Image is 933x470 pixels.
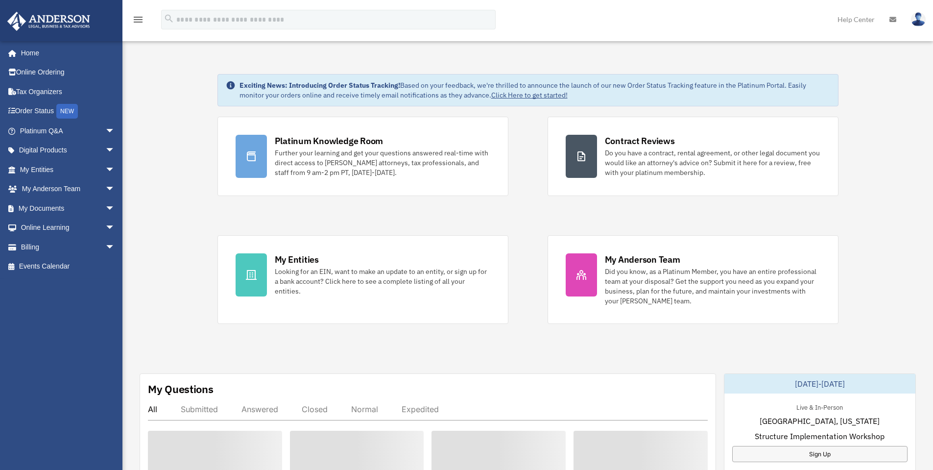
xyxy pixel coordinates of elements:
div: Based on your feedback, we're thrilled to announce the launch of our new Order Status Tracking fe... [239,80,830,100]
div: [DATE]-[DATE] [724,374,915,394]
a: My Documentsarrow_drop_down [7,198,130,218]
div: Normal [351,404,378,414]
a: Online Learningarrow_drop_down [7,218,130,238]
span: arrow_drop_down [105,218,125,238]
a: My Anderson Teamarrow_drop_down [7,179,130,199]
a: Sign Up [732,446,908,462]
a: My Entities Looking for an EIN, want to make an update to an entity, or sign up for a bank accoun... [217,235,508,324]
div: Platinum Knowledge Room [275,135,383,147]
a: Digital Productsarrow_drop_down [7,141,130,160]
a: Order StatusNEW [7,101,130,122]
a: menu [132,17,144,25]
div: Further your learning and get your questions answered real-time with direct access to [PERSON_NAM... [275,148,490,177]
a: Billingarrow_drop_down [7,237,130,257]
i: menu [132,14,144,25]
span: arrow_drop_down [105,160,125,180]
a: Contract Reviews Do you have a contract, rental agreement, or other legal document you would like... [548,117,838,196]
div: Looking for an EIN, want to make an update to an entity, or sign up for a bank account? Click her... [275,267,490,296]
a: Online Ordering [7,63,130,82]
div: Expedited [402,404,439,414]
a: Platinum Knowledge Room Further your learning and get your questions answered real-time with dire... [217,117,508,196]
div: Live & In-Person [789,401,851,412]
div: My Questions [148,382,214,396]
strong: Exciting News: Introducing Order Status Tracking! [239,81,400,90]
a: Tax Organizers [7,82,130,101]
div: My Entities [275,253,319,266]
a: Events Calendar [7,257,130,276]
a: Platinum Q&Aarrow_drop_down [7,121,130,141]
div: Submitted [181,404,218,414]
span: arrow_drop_down [105,198,125,219]
div: Closed [302,404,328,414]
div: Answered [241,404,278,414]
div: Did you know, as a Platinum Member, you have an entire professional team at your disposal? Get th... [605,267,820,306]
i: search [164,13,174,24]
img: User Pic [911,12,926,26]
a: My Entitiesarrow_drop_down [7,160,130,179]
a: Click Here to get started! [491,91,568,99]
span: arrow_drop_down [105,237,125,257]
div: Do you have a contract, rental agreement, or other legal document you would like an attorney's ad... [605,148,820,177]
a: My Anderson Team Did you know, as a Platinum Member, you have an entire professional team at your... [548,235,838,324]
div: Contract Reviews [605,135,675,147]
img: Anderson Advisors Platinum Portal [4,12,93,31]
div: My Anderson Team [605,253,680,266]
span: arrow_drop_down [105,179,125,199]
div: All [148,404,157,414]
span: [GEOGRAPHIC_DATA], [US_STATE] [760,415,880,427]
div: NEW [56,104,78,119]
span: Structure Implementation Workshop [755,430,885,442]
span: arrow_drop_down [105,121,125,141]
span: arrow_drop_down [105,141,125,161]
a: Home [7,43,125,63]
